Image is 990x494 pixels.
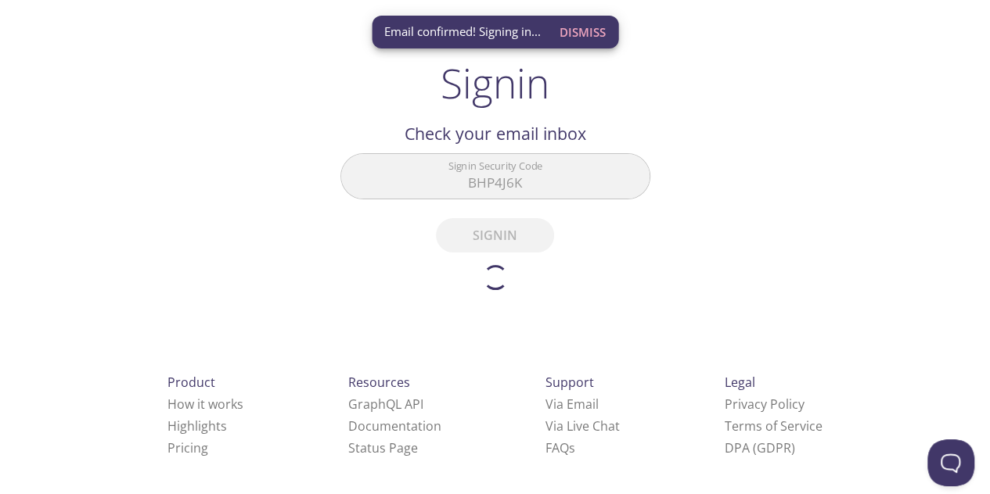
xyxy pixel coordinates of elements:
a: Pricing [167,439,208,456]
a: Highlights [167,417,227,435]
a: Status Page [348,439,418,456]
span: Resources [348,374,410,391]
a: DPA (GDPR) [725,439,795,456]
span: Support [545,374,594,391]
a: Via Live Chat [545,417,620,435]
span: Email confirmed! Signing in... [384,23,541,40]
button: Dismiss [553,17,612,47]
a: GraphQL API [348,396,423,413]
a: Privacy Policy [725,396,805,413]
span: Product [167,374,215,391]
span: Legal [725,374,755,391]
a: FAQ [545,439,575,456]
h2: Check your email inbox [340,120,650,147]
a: How it works [167,396,243,413]
a: Via Email [545,396,599,413]
span: Dismiss [560,22,606,42]
span: s [569,439,575,456]
a: Documentation [348,417,441,435]
iframe: Help Scout Beacon - Open [927,439,974,486]
a: Terms of Service [725,417,823,435]
h1: Signin [441,59,549,106]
